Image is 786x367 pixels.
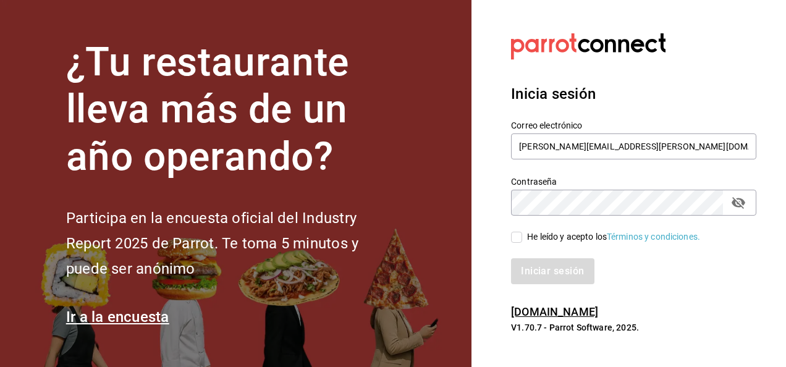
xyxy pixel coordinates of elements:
[527,230,700,243] div: He leído y acepto los
[511,321,756,334] p: V1.70.7 - Parrot Software, 2025.
[728,192,749,213] button: passwordField
[511,305,598,318] a: [DOMAIN_NAME]
[66,308,169,326] a: Ir a la encuesta
[607,232,700,242] a: Términos y condiciones.
[511,120,756,129] label: Correo electrónico
[66,206,400,281] h2: Participa en la encuesta oficial del Industry Report 2025 de Parrot. Te toma 5 minutos y puede se...
[511,83,756,105] h3: Inicia sesión
[66,39,400,181] h1: ¿Tu restaurante lleva más de un año operando?
[511,133,756,159] input: Ingresa tu correo electrónico
[511,177,756,185] label: Contraseña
